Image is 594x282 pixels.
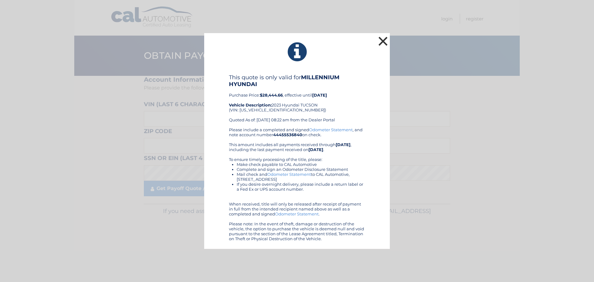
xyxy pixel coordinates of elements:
[237,172,365,182] li: Mail check and to CAL Automotive, [STREET_ADDRESS]
[237,182,365,192] li: If you desire overnight delivery, please include a return label or a Fed Ex or UPS account number.
[267,172,311,177] a: Odometer Statement
[229,127,365,241] div: Please include a completed and signed , and note account number on check. This amount includes al...
[229,74,365,127] div: Purchase Price: , effective until 2023 Hyundai TUCSON (VIN: [US_VEHICLE_IDENTIFICATION_NUMBER]) Q...
[229,74,365,88] h4: This quote is only valid for
[237,167,365,172] li: Complete and sign an Odometer Disclosure Statement
[275,211,319,216] a: Odometer Statement
[309,127,353,132] a: Odometer Statement
[377,35,389,47] button: ×
[229,102,272,107] strong: Vehicle Description:
[336,142,351,147] b: [DATE]
[312,93,327,98] b: [DATE]
[260,93,283,98] b: $28,444.66
[308,147,323,152] b: [DATE]
[237,162,365,167] li: Make check payable to CAL Automotive
[229,74,339,88] b: MILLENNIUM HYUNDAI
[273,132,302,137] b: 44455536840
